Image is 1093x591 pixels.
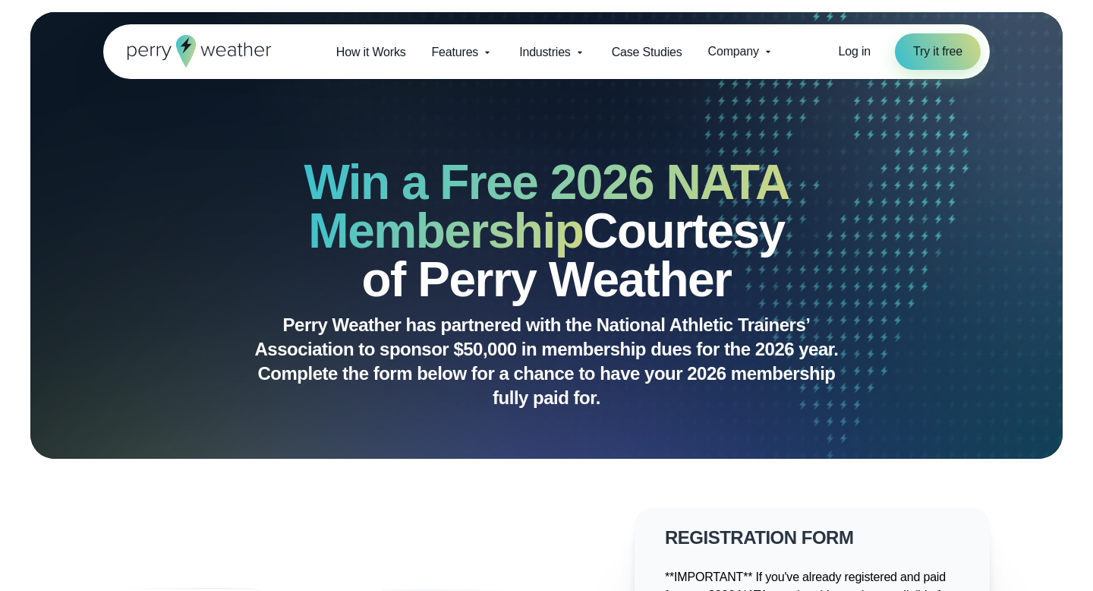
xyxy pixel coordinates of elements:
[304,155,789,258] strong: Win a Free 2026 NATA Membership
[839,45,871,58] span: Log in
[519,43,571,62] span: Industries
[179,158,914,304] h2: Courtesy of Perry Weather
[913,43,962,61] span: Try it free
[243,313,850,410] p: Perry Weather has partnered with the National Athletic Trainers’ Association to sponsor $50,000 i...
[612,43,682,62] span: Case Studies
[323,36,419,68] a: How it Works
[708,43,759,61] span: Company
[432,43,479,62] span: Features
[895,33,981,70] a: Try it free
[336,43,406,62] span: How it Works
[665,527,853,548] strong: REGISTRATION FORM
[599,36,695,68] a: Case Studies
[839,43,871,61] a: Log in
